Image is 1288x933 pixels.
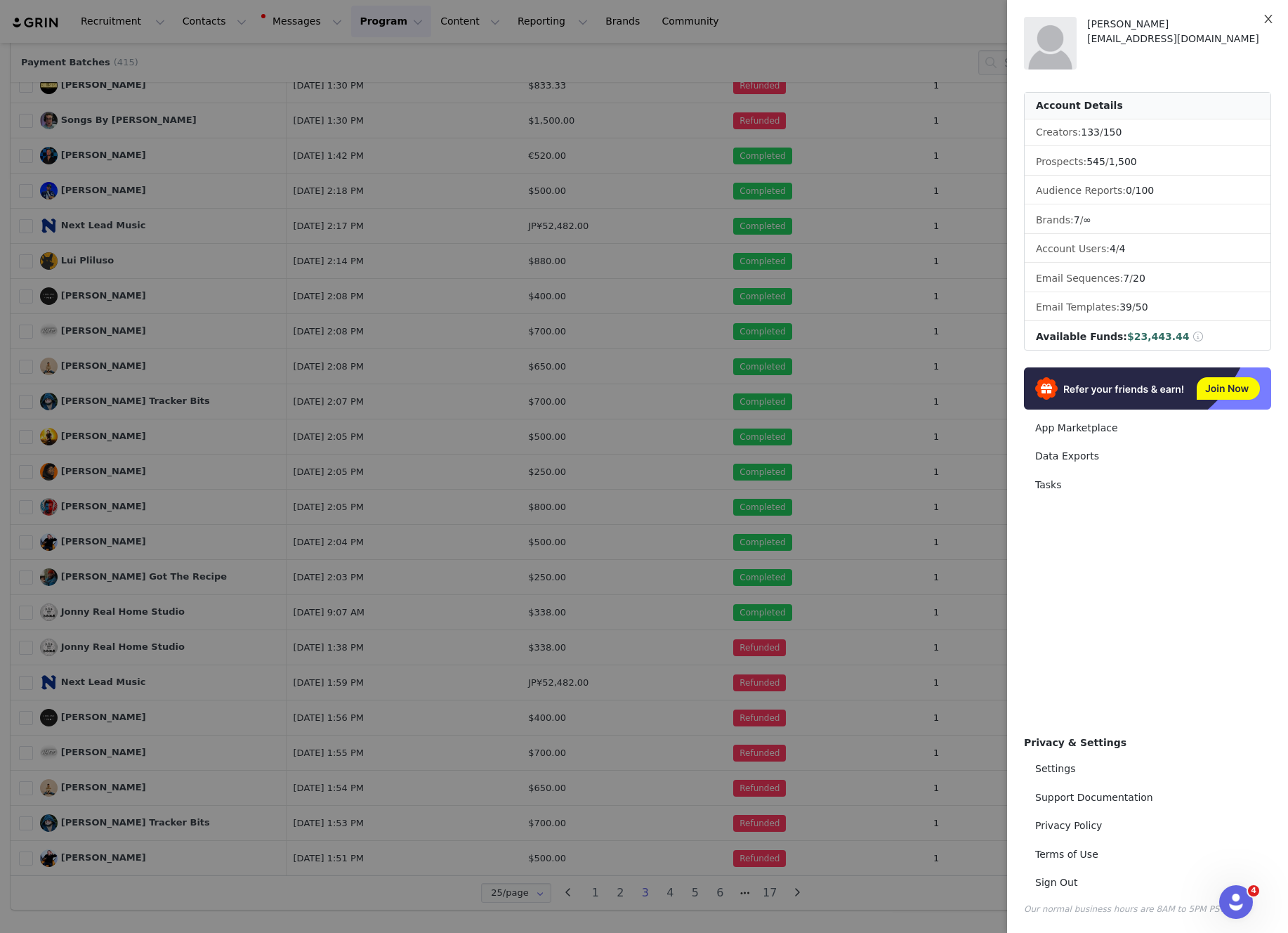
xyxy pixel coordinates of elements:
[1025,93,1270,119] div: Account Details
[1087,17,1271,32] div: [PERSON_NAME]
[1119,301,1132,313] span: 39
[1025,294,1270,321] li: Email Templates:
[1024,785,1271,811] a: Support Documentation
[1248,885,1259,896] span: 4
[1024,842,1271,868] a: Terms of Use
[1025,178,1270,204] li: Audience Reports: /
[1123,273,1145,284] span: /
[1036,331,1127,342] span: Available Funds:
[1110,243,1126,254] span: /
[1087,32,1271,46] div: [EMAIL_ADDRESS][DOMAIN_NAME]
[1024,443,1271,469] a: Data Exports
[1081,126,1100,138] span: 133
[1103,126,1122,138] span: 150
[1025,207,1270,234] li: Brands:
[1025,149,1270,176] li: Prospects:
[1126,185,1132,196] span: 0
[1024,367,1271,410] img: Refer & Earn
[1074,214,1091,226] span: /
[1127,331,1190,342] span: $23,443.44
[1136,301,1148,313] span: 50
[1119,301,1148,313] span: /
[1263,13,1274,25] i: icon: close
[1086,156,1137,167] span: /
[1024,904,1226,914] span: Our normal business hours are 8AM to 5PM PST.
[1086,156,1105,167] span: 545
[1024,472,1271,498] a: Tasks
[1024,17,1077,70] img: placeholder-profile.jpg
[1133,273,1145,284] span: 20
[1025,266,1270,292] li: Email Sequences:
[1110,243,1116,254] span: 4
[1024,756,1271,782] a: Settings
[1024,415,1271,441] a: App Marketplace
[1024,813,1271,839] a: Privacy Policy
[1024,870,1271,896] a: Sign Out
[1123,273,1129,284] span: 7
[1074,214,1080,226] span: 7
[1025,119,1270,146] li: Creators:
[1119,243,1126,254] span: 4
[1136,185,1155,196] span: 100
[1083,214,1091,226] span: ∞
[1024,737,1126,748] span: Privacy & Settings
[1081,126,1122,138] span: /
[1109,156,1137,167] span: 1,500
[1219,885,1253,919] iframe: Intercom live chat
[1025,236,1270,263] li: Account Users:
